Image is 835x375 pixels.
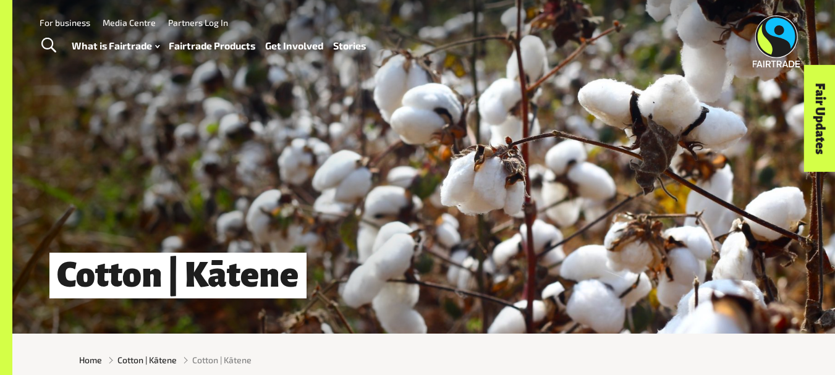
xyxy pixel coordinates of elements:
[169,37,255,55] a: Fairtrade Products
[192,353,252,366] span: Cotton | Kātene
[168,17,228,28] a: Partners Log In
[753,15,800,67] img: Fairtrade Australia New Zealand logo
[79,353,102,366] a: Home
[49,253,307,298] h1: Cotton | Kātene
[40,17,90,28] a: For business
[333,37,366,55] a: Stories
[33,30,64,61] a: Toggle Search
[103,17,156,28] a: Media Centre
[117,353,177,366] a: Cotton | Kātene
[265,37,323,55] a: Get Involved
[72,37,159,55] a: What is Fairtrade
